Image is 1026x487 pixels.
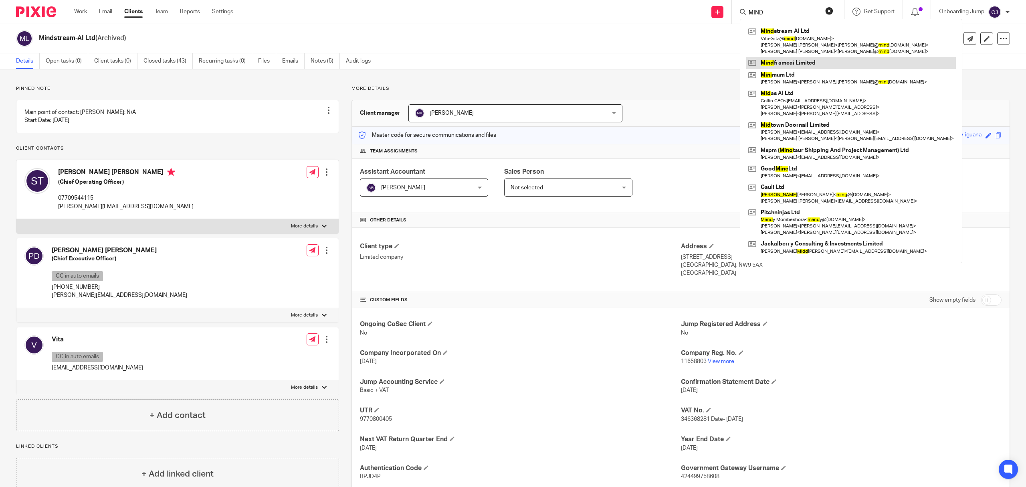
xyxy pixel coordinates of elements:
span: [PERSON_NAME] [381,185,425,191]
a: Reports [180,8,200,16]
span: No [681,330,688,336]
span: Other details [370,217,406,223]
a: Recurring tasks (0) [199,53,252,69]
span: (Archived) [95,35,126,41]
p: More details [291,384,318,391]
a: Team [155,8,168,16]
span: 11658803 [681,359,707,364]
p: More details [291,312,318,319]
p: CC in auto emails [52,271,103,281]
p: Onboarding Jump [939,8,984,16]
img: svg%3E [366,183,376,193]
span: [DATE] [360,359,377,364]
h4: Ongoing CoSec Client [360,320,681,329]
p: CC in auto emails [52,352,103,362]
img: svg%3E [16,30,33,47]
span: Basic + VAT [360,388,389,393]
h3: Client manager [360,109,400,117]
h4: + Add contact [149,409,206,422]
span: 9770800405 [360,416,392,422]
h4: Company Reg. No. [681,349,1002,357]
img: svg%3E [415,108,424,118]
a: Closed tasks (43) [143,53,193,69]
h4: + Add linked client [141,468,214,480]
a: View more [708,359,734,364]
a: Clients [124,8,143,16]
a: Files [258,53,276,69]
p: Limited company [360,253,681,261]
h2: Mindstream-AI Ltd [39,34,729,43]
span: [DATE] [360,445,377,451]
p: [PERSON_NAME][EMAIL_ADDRESS][DOMAIN_NAME] [58,203,194,211]
h4: Authentication Code [360,464,681,473]
span: Get Support [864,9,895,14]
p: Pinned note [16,85,339,92]
a: Notes (5) [311,53,340,69]
h4: Company Incorporated On [360,349,681,357]
span: [PERSON_NAME] [430,110,474,116]
p: Client contacts [16,145,339,152]
a: Email [99,8,112,16]
a: Emails [282,53,305,69]
h4: Client type [360,242,681,251]
h4: Year End Date [681,435,1002,444]
h4: Jump Accounting Service [360,378,681,386]
a: Audit logs [346,53,377,69]
p: More details [351,85,1010,92]
a: Open tasks (0) [46,53,88,69]
p: [STREET_ADDRESS] [681,253,1002,261]
span: Sales Person [504,168,544,175]
h4: Vita [52,335,143,344]
h4: Confirmation Statement Date [681,378,1002,386]
p: [GEOGRAPHIC_DATA], NW9 5AX [681,261,1002,269]
p: [PHONE_NUMBER] [52,283,187,291]
img: svg%3E [988,6,1001,18]
h4: [PERSON_NAME] [PERSON_NAME] [58,168,194,178]
i: Primary [167,168,175,176]
span: 346368281 Date- [DATE] [681,416,743,422]
p: Linked clients [16,443,339,450]
a: Work [74,8,87,16]
img: Pixie [16,6,56,17]
a: Settings [212,8,233,16]
span: [DATE] [681,445,698,451]
p: [EMAIL_ADDRESS][DOMAIN_NAME] [52,364,143,372]
h4: UTR [360,406,681,415]
h4: Next VAT Return Quarter End [360,435,681,444]
p: More details [291,223,318,229]
label: Show empty fields [929,296,976,304]
h4: Address [681,242,1002,251]
h5: (Chief Operating Officer) [58,178,194,186]
h4: [PERSON_NAME] [PERSON_NAME] [52,246,187,255]
h4: CUSTOM FIELDS [360,297,681,303]
h5: (Chief Executive Officer) [52,255,187,263]
h4: VAT No. [681,406,1002,415]
a: Details [16,53,40,69]
p: [GEOGRAPHIC_DATA] [681,269,1002,277]
span: Team assignments [370,148,418,154]
span: RPJD4P [360,474,381,479]
span: Assistant Accountant [360,168,425,175]
p: 07709544115 [58,194,194,202]
input: Search [748,10,820,17]
span: Not selected [511,185,543,191]
p: [PERSON_NAME][EMAIL_ADDRESS][DOMAIN_NAME] [52,291,187,299]
a: Client tasks (0) [94,53,137,69]
span: 424499758608 [681,474,719,479]
span: [DATE] [681,388,698,393]
button: Clear [825,7,833,15]
h4: Jump Registered Address [681,320,1002,329]
h4: Government Gateway Username [681,464,1002,473]
p: Master code for secure communications and files [358,131,496,139]
span: No [360,330,367,336]
img: svg%3E [24,246,44,266]
img: svg%3E [24,168,50,194]
img: svg%3E [24,335,44,355]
